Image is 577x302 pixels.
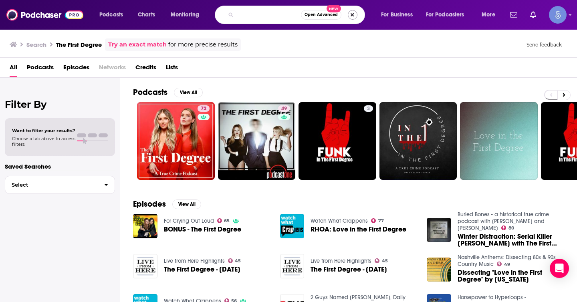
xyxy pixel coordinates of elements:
a: Lists [166,61,178,77]
h3: The First Degree [56,41,102,48]
span: 3 [367,105,370,113]
div: Open Intercom Messenger [550,259,569,278]
span: 45 [382,259,388,263]
a: PodcastsView All [133,87,203,97]
a: Nashville Anthems: Dissecting 80s & 90s Country Music [458,254,556,268]
span: Select [5,182,98,187]
a: 45 [228,258,241,263]
a: Podcasts [27,61,54,77]
a: Charts [133,8,160,21]
button: Show profile menu [549,6,567,24]
a: The First Degree - March 30, 2019 [311,266,387,273]
a: BONUS - The First Degree [164,226,241,233]
a: 3 [299,102,376,180]
button: open menu [476,8,505,21]
img: RHOA: Love in the First Degree [280,214,305,238]
a: Credits [135,61,156,77]
a: Episodes [63,61,89,77]
span: for more precise results [168,40,238,49]
h2: Podcasts [133,87,167,97]
span: For Business [381,9,413,20]
span: 45 [235,259,241,263]
a: 45 [375,258,388,263]
button: open menu [421,8,476,21]
span: Want to filter your results? [12,128,75,133]
span: Winter Distraction: Serial Killer [PERSON_NAME] with The First Degree [458,233,564,247]
span: 49 [504,263,510,266]
a: For Crying Out Loud [164,217,214,224]
span: Networks [99,61,126,77]
input: Search podcasts, credits, & more... [237,8,301,21]
button: Open AdvancedNew [301,10,341,20]
a: 65 [217,218,230,223]
a: 49 [218,102,296,180]
span: The First Degree - [DATE] [164,266,240,273]
a: Dissecting "Love in the First Degree" by Alabama [458,269,564,283]
img: Dissecting "Love in the First Degree" by Alabama [427,258,451,282]
a: BONUS - The First Degree [133,214,157,238]
a: Show notifications dropdown [507,8,521,22]
button: View All [172,199,201,209]
button: Select [5,176,115,194]
h3: Search [26,41,46,48]
span: More [482,9,495,20]
span: Charts [138,9,155,20]
button: Send feedback [524,41,564,48]
a: 49 [278,105,290,112]
span: 49 [281,105,287,113]
p: Saved Searches [5,163,115,170]
span: 80 [508,226,514,230]
button: open menu [94,8,133,21]
h2: Filter By [5,99,115,110]
span: The First Degree - [DATE] [311,266,387,273]
a: 72 [137,102,215,180]
a: 72 [198,105,210,112]
img: The First Degree - October 13, 2018 [133,254,157,278]
img: User Profile [549,6,567,24]
img: Podchaser - Follow, Share and Rate Podcasts [6,7,83,22]
a: 80 [501,225,514,230]
span: Logged in as Spiral5-G1 [549,6,567,24]
a: All [10,61,17,77]
span: Monitoring [171,9,199,20]
a: Show notifications dropdown [527,8,539,22]
span: New [327,5,341,12]
a: Live from Here Highlights [164,258,225,264]
span: 77 [378,219,384,223]
a: RHOA: Love in the First Degree [311,226,406,233]
img: The First Degree - March 30, 2019 [280,254,305,278]
img: Winter Distraction: Serial Killer Joel Rifkin with The First Degree [427,218,451,242]
span: Choose a tab above to access filters. [12,136,75,147]
span: 65 [224,219,230,223]
button: open menu [375,8,423,21]
a: Watch What Crappens [311,217,368,224]
span: For Podcasters [426,9,464,20]
span: Podcasts [99,9,123,20]
a: 77 [371,218,384,223]
div: Search podcasts, credits, & more... [222,6,373,24]
a: Try an exact match [108,40,167,49]
a: 3 [364,105,373,112]
a: EpisodesView All [133,199,201,209]
a: Buried Bones - a historical true crime podcast with Kate Winkler Dawson and Paul Holes [458,211,549,232]
span: 72 [201,105,206,113]
button: View All [174,88,203,97]
a: 49 [497,262,510,266]
span: Dissecting "Love in the First Degree" by [US_STATE] [458,269,564,283]
a: Winter Distraction: Serial Killer Joel Rifkin with The First Degree [458,233,564,247]
a: Live from Here Highlights [311,258,371,264]
a: The First Degree - October 13, 2018 [164,266,240,273]
span: Open Advanced [305,13,338,17]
